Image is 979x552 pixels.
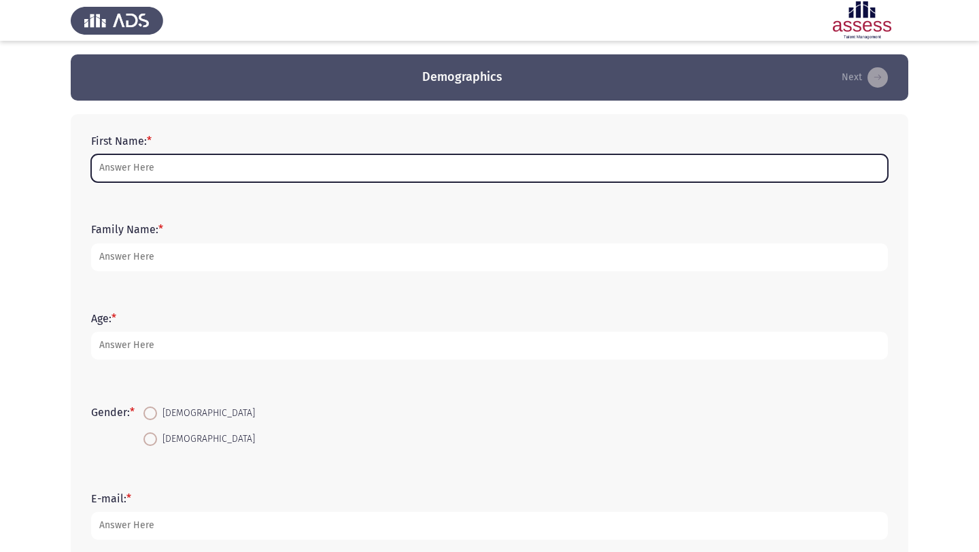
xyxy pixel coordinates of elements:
[91,492,131,505] label: E-mail:
[91,332,888,360] input: add answer text
[91,154,888,182] input: add answer text
[91,135,152,148] label: First Name:
[91,406,135,419] label: Gender:
[91,312,116,325] label: Age:
[157,405,255,421] span: [DEMOGRAPHIC_DATA]
[71,1,163,39] img: Assess Talent Management logo
[816,1,908,39] img: Assessment logo of ASSESS Focus 4 Module Assessment (EN/AR) (Basic - IB)
[157,431,255,447] span: [DEMOGRAPHIC_DATA]
[838,67,892,88] button: load next page
[91,223,163,236] label: Family Name:
[91,512,888,540] input: add answer text
[91,243,888,271] input: add answer text
[422,69,502,86] h3: Demographics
